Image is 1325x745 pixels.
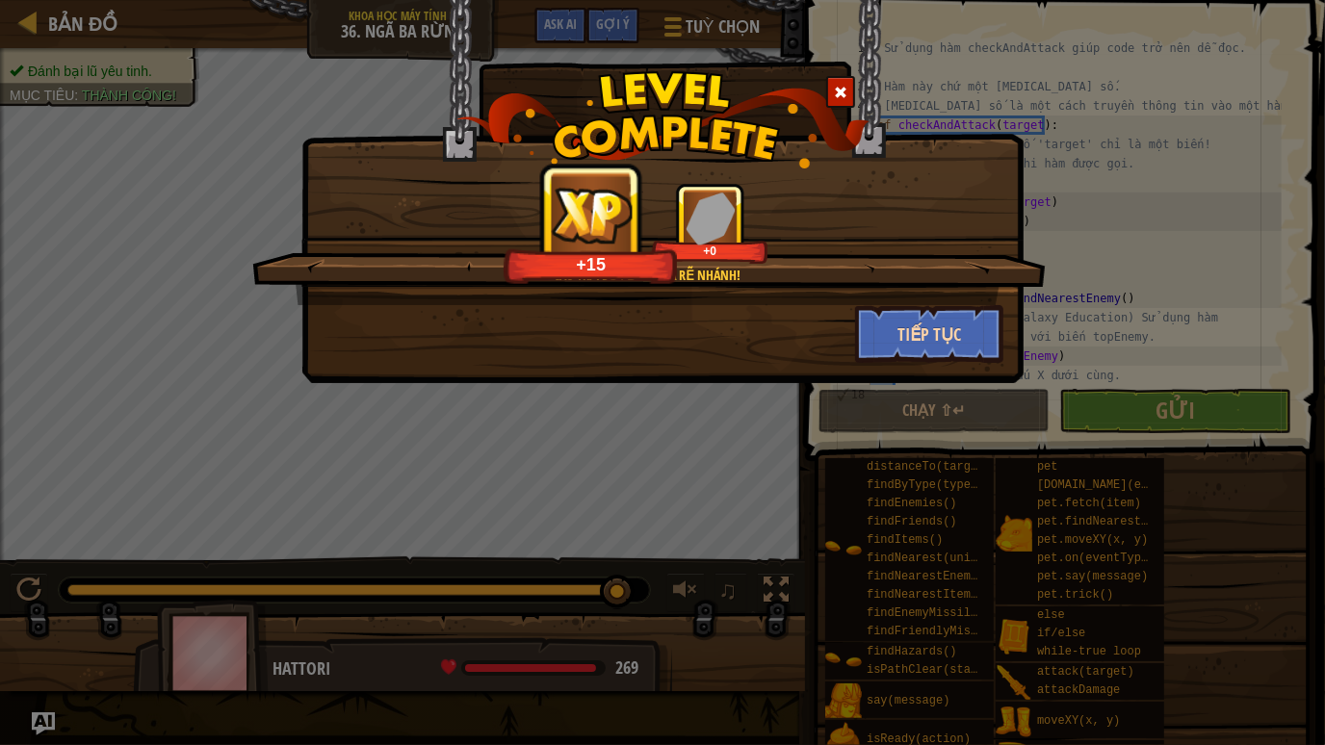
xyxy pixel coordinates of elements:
[656,244,765,258] div: +0
[509,253,673,275] div: +15
[855,305,1004,363] button: Tiếp tục
[686,192,736,244] img: reward_icon_gems.png
[456,71,870,168] img: level_complete.png
[344,266,951,285] div: Câu trả lời đúng là rẽ nhánh!
[552,187,633,244] img: reward_icon_xp.png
